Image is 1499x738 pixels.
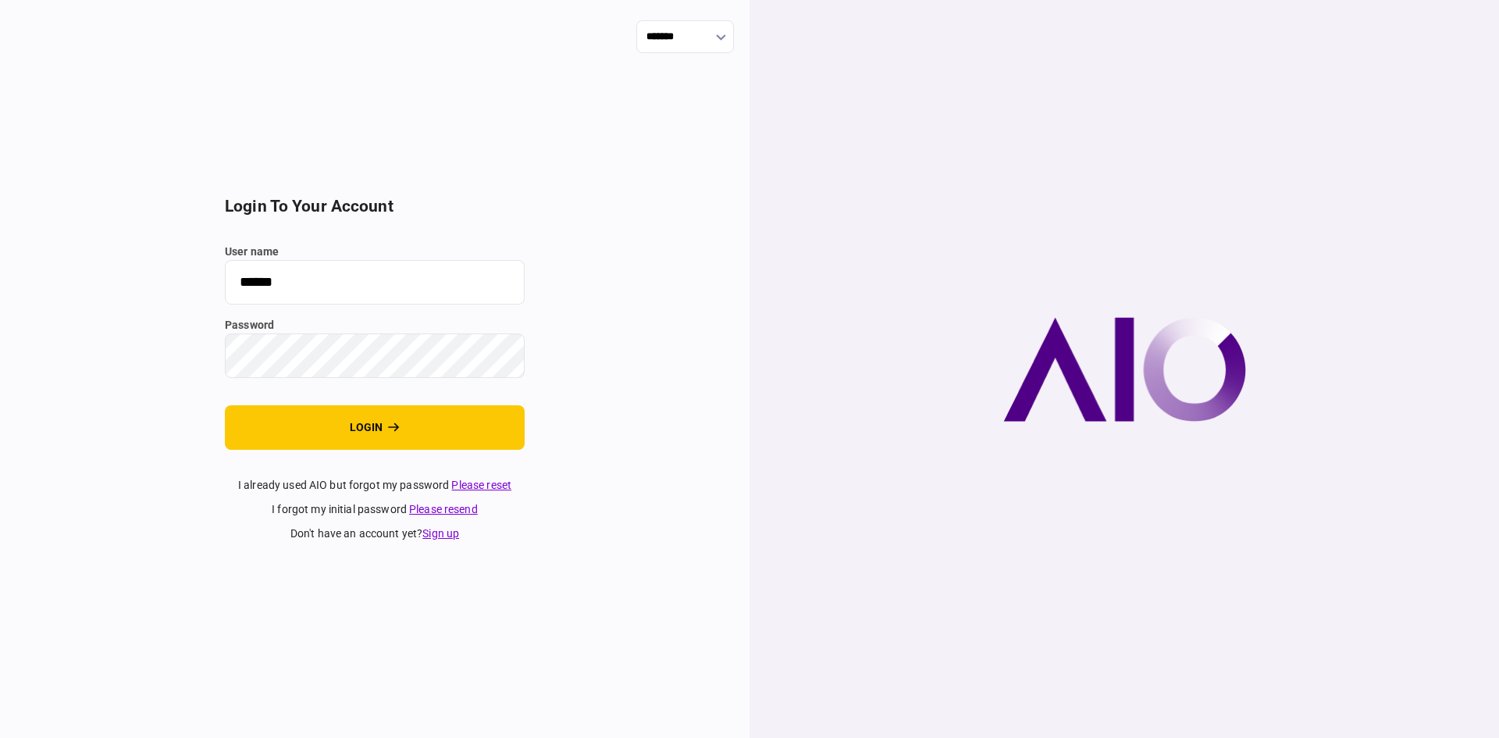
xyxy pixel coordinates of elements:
[225,260,525,305] input: user name
[451,479,511,491] a: Please reset
[636,20,734,53] input: show language options
[225,197,525,216] h2: login to your account
[225,405,525,450] button: login
[225,244,525,260] label: user name
[225,477,525,494] div: I already used AIO but forgot my password
[225,501,525,518] div: I forgot my initial password
[225,526,525,542] div: don't have an account yet ?
[225,333,525,378] input: password
[409,503,478,515] a: Please resend
[1003,317,1246,422] img: AIO company logo
[225,317,525,333] label: password
[422,527,459,540] a: Sign up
